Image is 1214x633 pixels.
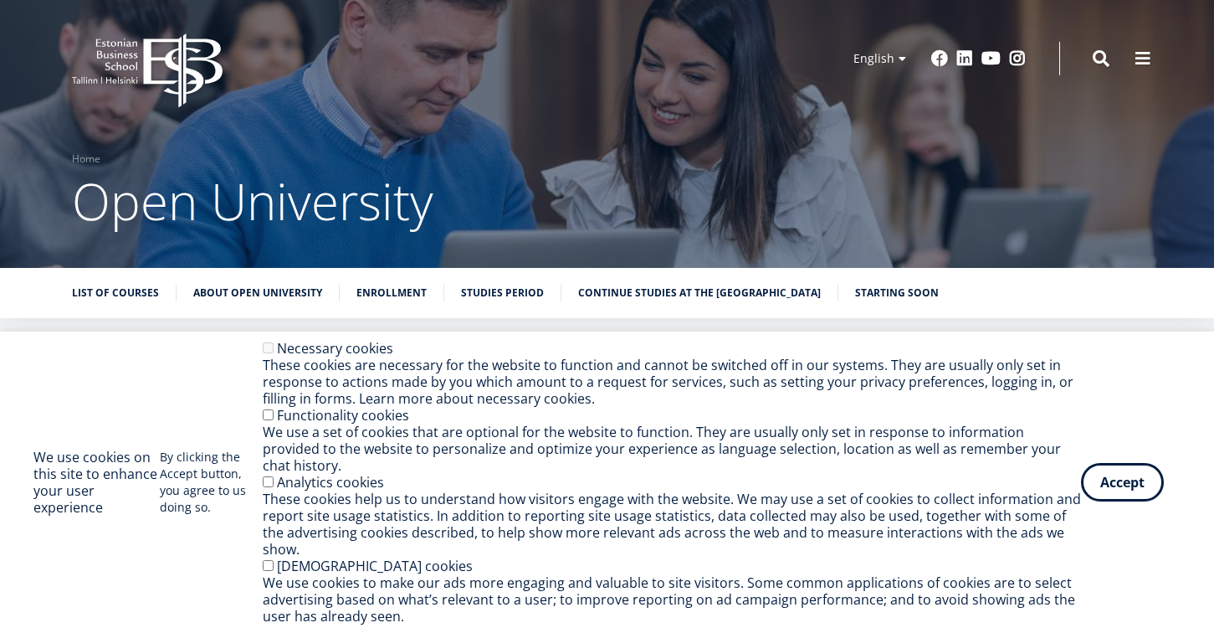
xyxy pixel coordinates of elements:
p: By clicking the Accept button, you agree to us doing so. [160,449,263,516]
a: Home [72,151,100,167]
a: Instagram [1009,50,1026,67]
a: About Open University [193,285,322,301]
label: Necessary cookies [277,339,393,358]
a: Facebook [931,50,948,67]
label: Analytics cookies [277,473,384,491]
a: Youtube [981,50,1001,67]
button: Accept [1081,463,1164,502]
a: Continue studies at the [GEOGRAPHIC_DATA] [578,285,821,301]
div: These cookies are necessary for the website to function and cannot be switched off in our systems... [263,357,1081,407]
a: Enrollment [356,285,427,301]
a: Linkedin [956,50,973,67]
a: Studies period [461,285,544,301]
label: [DEMOGRAPHIC_DATA] cookies [277,557,473,575]
div: We use cookies to make our ads more engaging and valuable to site visitors. Some common applicati... [263,574,1081,625]
div: These cookies help us to understand how visitors engage with the website. We may use a set of coo... [263,491,1081,558]
a: List of Courses [72,285,159,301]
div: We use a set of cookies that are optional for the website to function. They are usually only set ... [263,424,1081,474]
label: Functionality cookies [277,406,409,425]
h2: We use cookies on this site to enhance your user experience [33,449,160,516]
span: Open University [72,167,433,235]
a: Starting soon [855,285,939,301]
